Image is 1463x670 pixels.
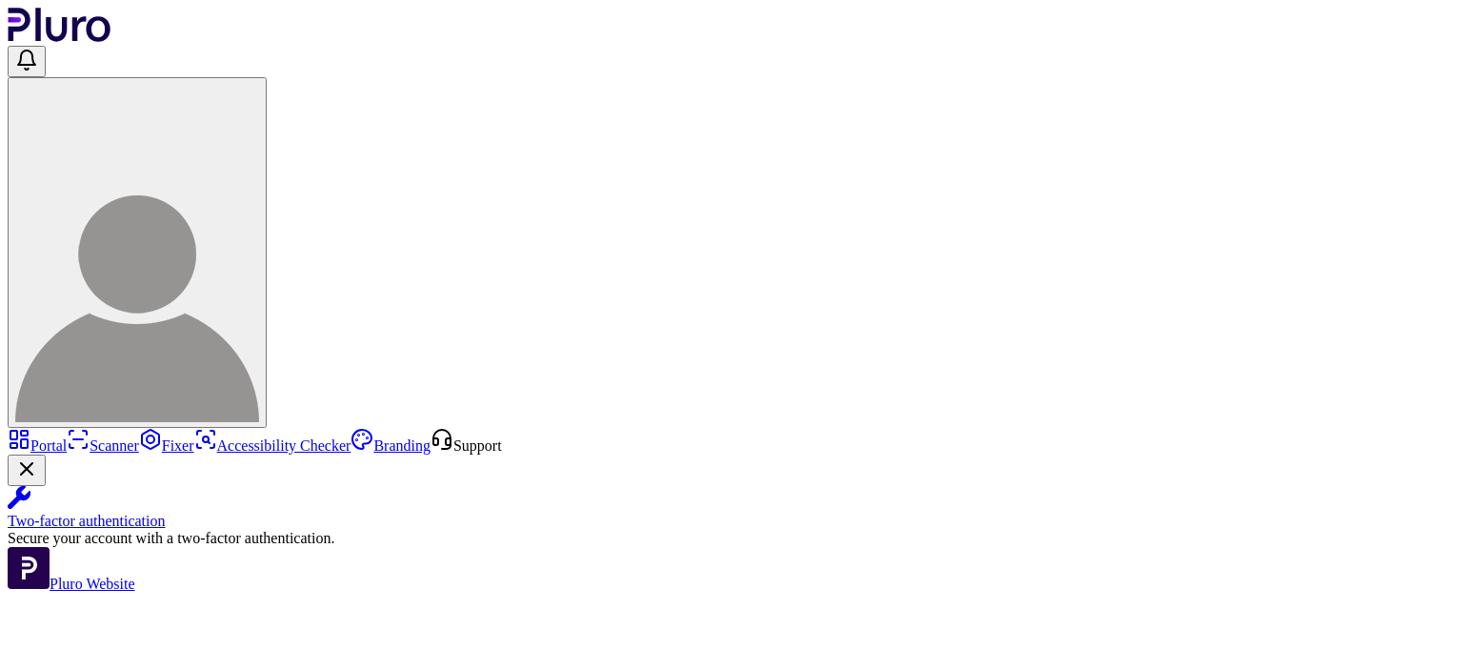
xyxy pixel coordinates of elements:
img: User avatar [15,178,259,422]
a: Branding [351,437,431,454]
a: Fixer [139,437,194,454]
a: Open Support screen [431,437,502,454]
a: Logo [8,29,111,45]
aside: Sidebar menu [8,428,1455,593]
a: Two-factor authentication [8,486,1455,530]
div: Secure your account with a two-factor authentication. [8,530,1455,547]
button: Close Two-factor authentication notification [8,455,46,486]
a: Scanner [67,437,139,454]
a: Accessibility Checker [194,437,351,454]
a: Portal [8,437,67,454]
div: Two-factor authentication [8,513,1455,530]
button: Open notifications, you have undefined new notifications [8,46,46,77]
button: User avatar [8,77,267,428]
a: Open Pluro Website [8,576,135,592]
